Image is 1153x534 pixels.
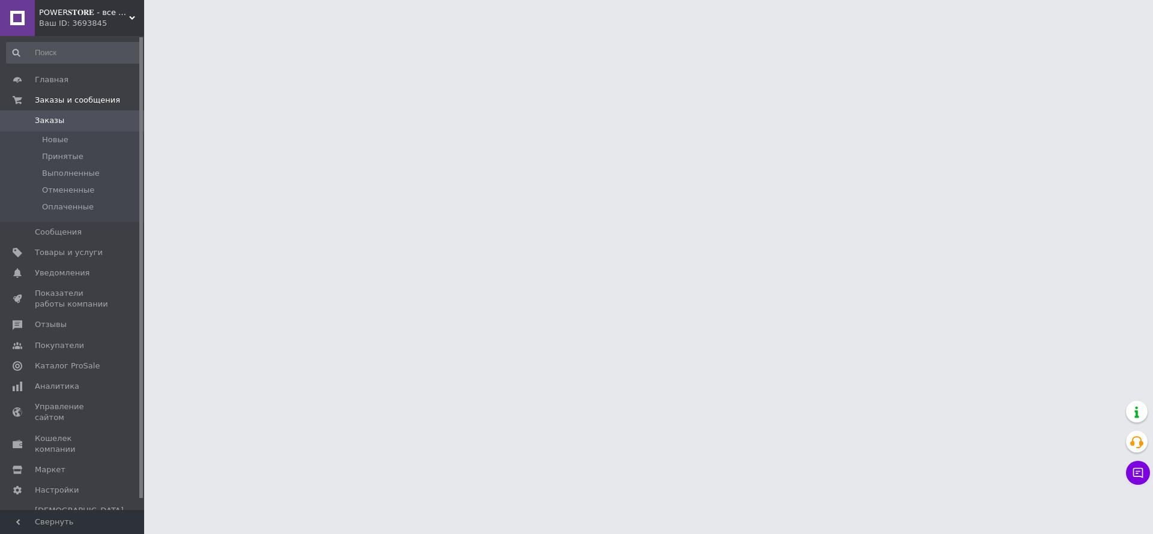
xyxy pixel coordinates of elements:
[42,134,68,145] span: Новые
[35,340,84,351] span: Покупатели
[35,268,89,278] span: Уведомления
[35,433,111,455] span: Кошелек компании
[6,42,142,64] input: Поиск
[35,115,64,126] span: Заказы
[35,401,111,423] span: Управление сайтом
[42,151,83,162] span: Принятые
[35,288,111,310] span: Показатели работы компании
[42,185,94,196] span: Отмененные
[1126,461,1150,485] button: Чат с покупателем
[35,361,100,371] span: Каталог ProSale
[42,202,94,212] span: Оплаченные
[35,464,65,475] span: Маркет
[35,227,82,238] span: Сообщения
[42,168,100,179] span: Выполненные
[35,485,79,496] span: Настройки
[35,95,120,106] span: Заказы и сообщения
[35,381,79,392] span: Аналитика
[35,74,68,85] span: Главная
[35,247,103,258] span: Товары и услуги
[35,319,67,330] span: Отзывы
[39,7,129,18] span: POWER𝐒𝐓𝐎𝐑𝐄 - все заказы на дисплеи должны быть согласованы
[39,18,144,29] div: Ваш ID: 3693845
